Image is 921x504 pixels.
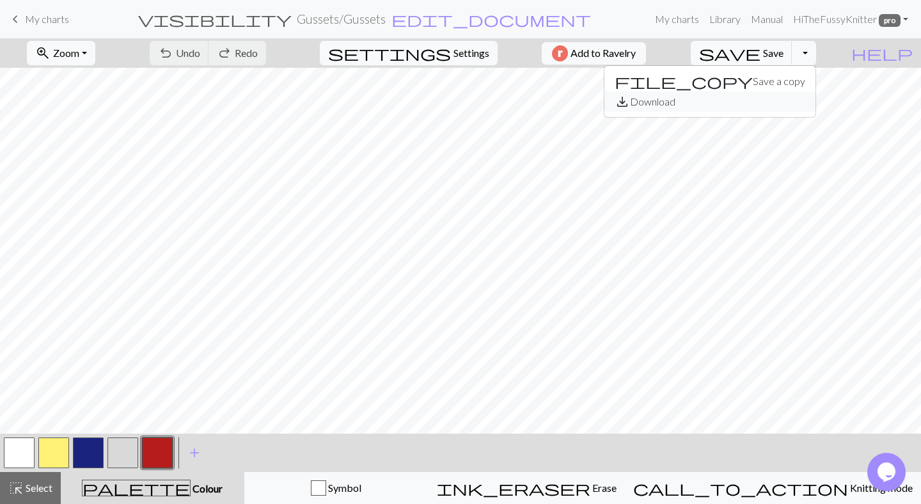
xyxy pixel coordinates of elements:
[27,41,95,65] button: Zoom
[24,482,52,494] span: Select
[53,47,79,59] span: Zoom
[61,472,244,504] button: Colour
[83,479,190,497] span: palette
[8,10,23,28] span: keyboard_arrow_left
[437,479,590,497] span: ink_eraser
[8,479,24,497] span: highlight_alt
[615,93,630,111] span: save_alt
[704,6,746,32] a: Library
[879,14,901,27] span: pro
[391,10,591,28] span: edit_document
[604,71,815,91] button: Save a copy
[633,479,848,497] span: call_to_action
[691,41,792,65] button: Save
[788,6,913,32] a: HiTheFussyKnitter pro
[8,8,69,30] a: My charts
[615,72,753,90] span: file_copy
[328,45,451,61] i: Settings
[848,482,913,494] span: Knitting mode
[542,42,646,65] button: Add to Ravelry
[191,482,223,494] span: Colour
[571,45,636,61] span: Add to Ravelry
[552,45,568,61] img: Ravelry
[35,44,51,62] span: zoom_in
[699,44,760,62] span: save
[429,472,625,504] button: Erase
[244,472,429,504] button: Symbol
[625,472,921,504] button: Knitting mode
[763,47,783,59] span: Save
[867,453,908,491] iframe: chat widget
[297,12,386,26] h2: Gussets / Gussets
[320,41,498,65] button: SettingsSettings
[326,482,361,494] span: Symbol
[138,10,292,28] span: visibility
[604,91,815,112] button: Download
[453,45,489,61] span: Settings
[851,44,913,62] span: help
[187,444,202,462] span: add
[746,6,788,32] a: Manual
[590,482,617,494] span: Erase
[25,13,69,25] span: My charts
[328,44,451,62] span: settings
[650,6,704,32] a: My charts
